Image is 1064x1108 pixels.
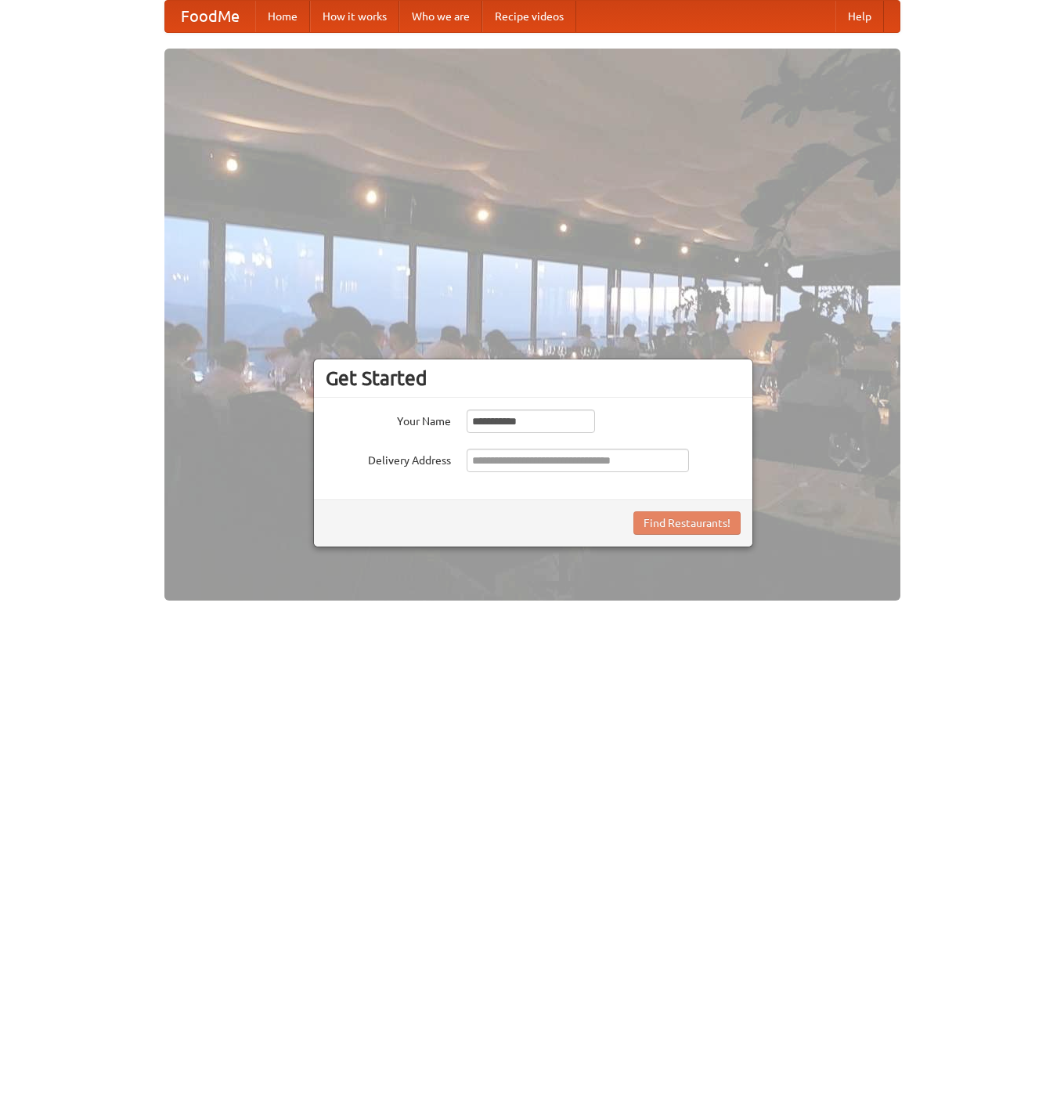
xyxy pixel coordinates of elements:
[399,1,482,32] a: Who we are
[835,1,884,32] a: Help
[326,449,451,468] label: Delivery Address
[482,1,576,32] a: Recipe videos
[255,1,310,32] a: Home
[326,410,451,429] label: Your Name
[165,1,255,32] a: FoodMe
[310,1,399,32] a: How it works
[326,366,741,390] h3: Get Started
[633,511,741,535] button: Find Restaurants!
